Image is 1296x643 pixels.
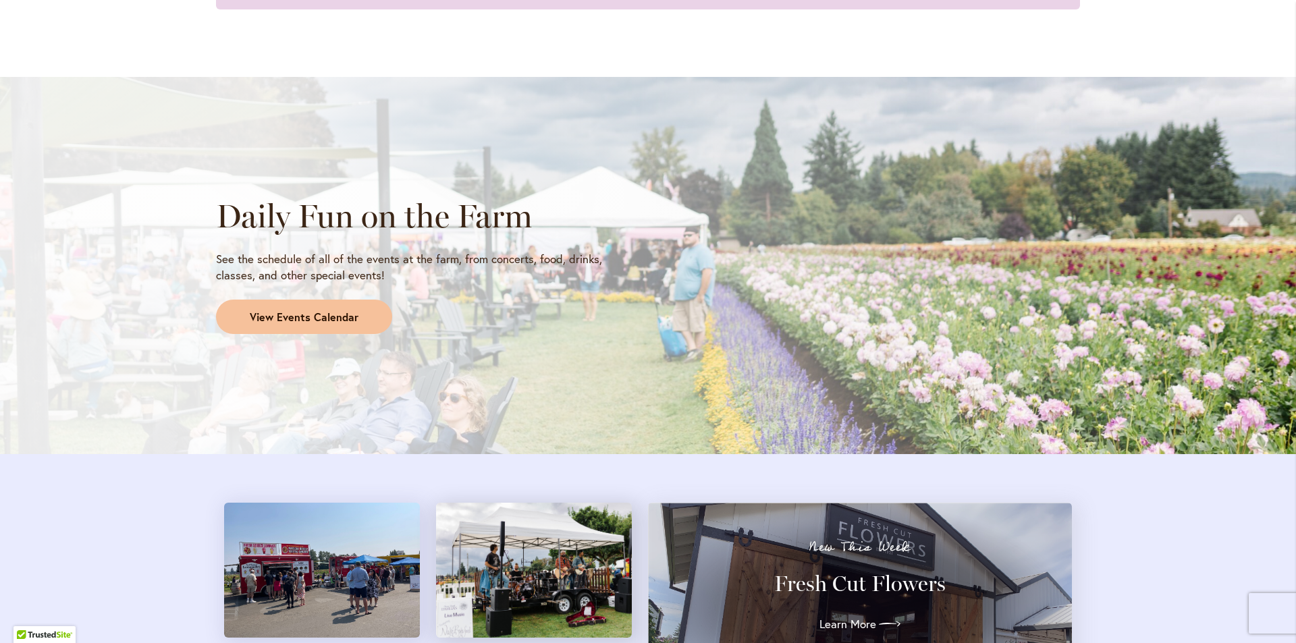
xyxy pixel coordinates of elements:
h3: Fresh Cut Flowers [672,570,1048,597]
h2: Daily Fun on the Farm [216,197,636,235]
img: Attendees gather around food trucks on a sunny day at the farm [224,503,420,638]
img: A four-person band plays with a field of pink dahlias in the background [436,503,632,638]
span: View Events Calendar [250,310,358,325]
p: See the schedule of all of the events at the farm, from concerts, food, drinks, classes, and othe... [216,251,636,283]
p: New This Week [672,540,1048,554]
a: View Events Calendar [216,300,392,335]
